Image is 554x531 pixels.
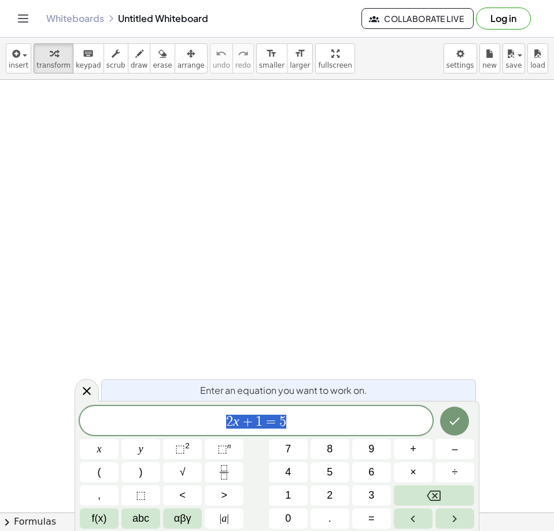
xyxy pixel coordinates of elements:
[410,464,416,480] span: ×
[361,8,474,29] button: Collaborate Live
[368,464,374,480] span: 6
[327,464,333,480] span: 5
[352,462,391,482] button: 6
[294,47,305,61] i: format_size
[394,485,474,506] button: Backspace
[73,43,104,73] button: keyboardkeypad
[163,508,202,529] button: Greek alphabet
[287,43,313,73] button: format_sizelarger
[479,43,500,73] button: new
[285,511,291,526] span: 0
[139,441,143,457] span: y
[163,462,202,482] button: Square root
[279,415,286,429] span: 5
[150,43,175,73] button: erase
[371,13,464,24] span: Collaborate Live
[210,43,233,73] button: undoundo
[226,415,233,429] span: 2
[285,441,291,457] span: 7
[452,441,457,457] span: –
[200,384,367,397] span: Enter an equation you want to work on.
[36,61,71,69] span: transform
[269,439,308,459] button: 7
[80,462,119,482] button: (
[263,415,279,429] span: =
[269,508,308,529] button: 0
[266,47,277,61] i: format_size
[327,488,333,503] span: 2
[205,485,243,506] button: Greater than
[368,488,374,503] span: 3
[315,43,354,73] button: fullscreen
[180,464,186,480] span: √
[327,441,333,457] span: 8
[83,47,94,61] i: keyboard
[80,508,119,529] button: Functions
[394,508,433,529] button: Left arrow
[131,61,148,69] span: draw
[6,43,31,73] button: insert
[352,439,391,459] button: 9
[256,43,287,73] button: format_sizesmaller
[80,485,119,506] button: ,
[527,43,548,73] button: load
[98,488,101,503] span: ,
[153,61,172,69] span: erase
[435,508,474,529] button: Right arrow
[220,511,229,526] span: a
[238,47,249,61] i: redo
[185,441,190,450] sup: 2
[205,439,243,459] button: Superscript
[121,439,160,459] button: y
[216,47,227,61] i: undo
[121,485,160,506] button: Placeholder
[311,485,349,506] button: 2
[227,512,229,524] span: |
[352,485,391,506] button: 3
[435,439,474,459] button: Minus
[213,61,230,69] span: undo
[235,61,251,69] span: redo
[179,488,186,503] span: <
[435,462,474,482] button: Divide
[205,508,243,529] button: Absolute value
[220,512,222,524] span: |
[121,508,160,529] button: Alphabet
[269,462,308,482] button: 4
[233,414,239,429] var: x
[476,8,531,30] button: Log in
[227,441,231,450] sup: n
[311,508,349,529] button: .
[163,439,202,459] button: Squared
[503,43,525,73] button: save
[46,13,104,24] a: Whiteboards
[205,462,243,482] button: Fraction
[163,485,202,506] button: Less than
[76,61,101,69] span: keypad
[328,511,331,526] span: .
[530,61,545,69] span: load
[136,488,146,503] span: ⬚
[239,415,256,429] span: +
[104,43,128,73] button: scrub
[139,464,143,480] span: )
[97,441,102,457] span: x
[174,511,191,526] span: αβγ
[285,464,291,480] span: 4
[318,61,352,69] span: fullscreen
[452,464,458,480] span: ÷
[14,9,32,28] button: Toggle navigation
[394,439,433,459] button: Plus
[80,439,119,459] button: x
[175,443,185,455] span: ⬚
[9,61,28,69] span: insert
[34,43,73,73] button: transform
[444,43,477,73] button: settings
[311,439,349,459] button: 8
[106,61,125,69] span: scrub
[92,511,107,526] span: f(x)
[259,61,285,69] span: smaller
[368,511,375,526] span: =
[394,462,433,482] button: Times
[368,441,374,457] span: 9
